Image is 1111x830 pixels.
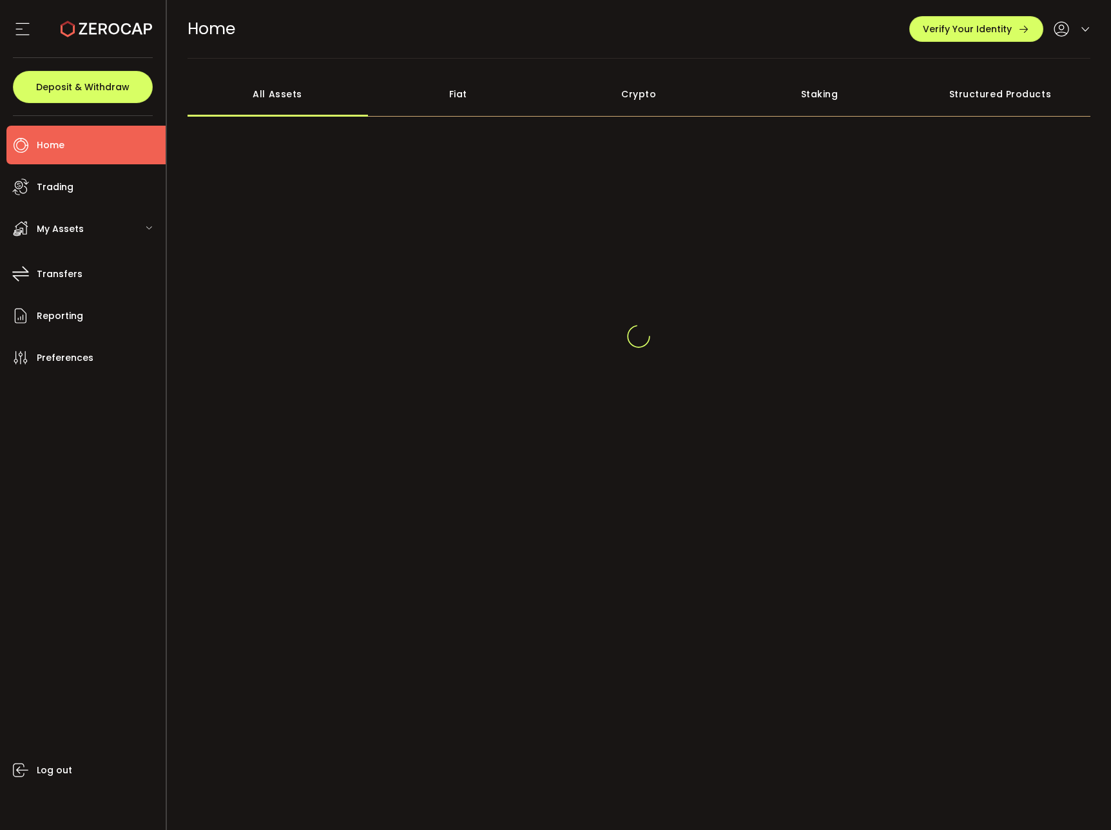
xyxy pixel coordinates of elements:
[37,136,64,155] span: Home
[37,761,72,780] span: Log out
[188,17,235,40] span: Home
[37,349,93,367] span: Preferences
[13,71,153,103] button: Deposit & Withdraw
[37,178,73,197] span: Trading
[37,307,83,325] span: Reporting
[729,72,909,117] div: Staking
[36,82,130,92] span: Deposit & Withdraw
[909,16,1043,42] button: Verify Your Identity
[910,72,1090,117] div: Structured Products
[923,24,1012,34] span: Verify Your Identity
[188,72,368,117] div: All Assets
[37,265,82,284] span: Transfers
[37,220,84,238] span: My Assets
[368,72,548,117] div: Fiat
[548,72,729,117] div: Crypto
